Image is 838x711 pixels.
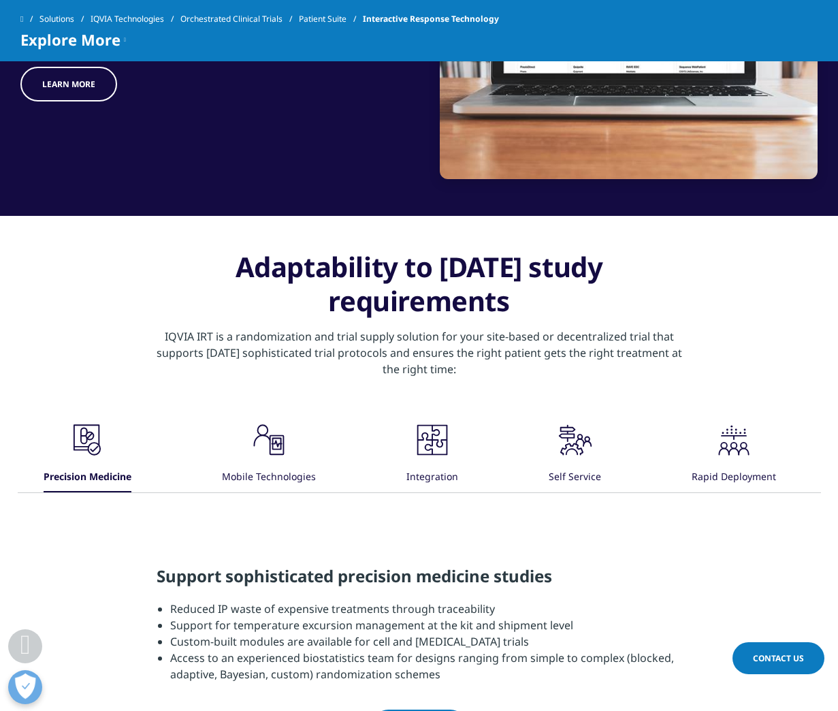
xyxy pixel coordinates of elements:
div: Integration [406,463,458,492]
div: Self Service [549,463,601,492]
button: Open Preferences [8,670,42,704]
a: Orchestrated Clinical Trials [180,7,299,31]
button: Self Service [547,420,601,492]
a: IQVIA Technologies [91,7,180,31]
p: IQVIA IRT is a randomization and trial supply solution for your site-based or decentralized trial... [153,328,685,385]
div: Precision Medicine [44,463,131,492]
h3: Adaptability to [DATE] study requirements [153,250,685,328]
li: Support for temperature excursion management at the kit and shipment level [170,617,682,633]
button: Precision Medicine [42,420,131,492]
span: LEARN MORE [42,78,95,90]
li: Access to an experienced biostatistics team for designs ranging from simple to complex (blocked, ... [170,650,682,682]
div: Mobile Technologies [222,463,316,492]
span: Interactive Response Technology [363,7,499,31]
button: Rapid Deployment [690,420,776,492]
li: Custom-built modules are available for cell and [MEDICAL_DATA] trials [170,633,682,650]
span: Explore More [20,31,120,48]
a: Contact Us [732,642,824,674]
li: Reduced IP waste of expensive treatments through traceability [170,601,682,617]
a: Patient Suite [299,7,363,31]
button: Integration [404,420,458,492]
a: LEARN MORE [20,67,117,101]
span: Contact Us [753,652,804,664]
a: Solutions [39,7,91,31]
strong: Support sophisticated precision medicine studies [157,565,552,587]
button: Mobile Technologies [220,420,316,492]
div: Rapid Deployment [692,463,776,492]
